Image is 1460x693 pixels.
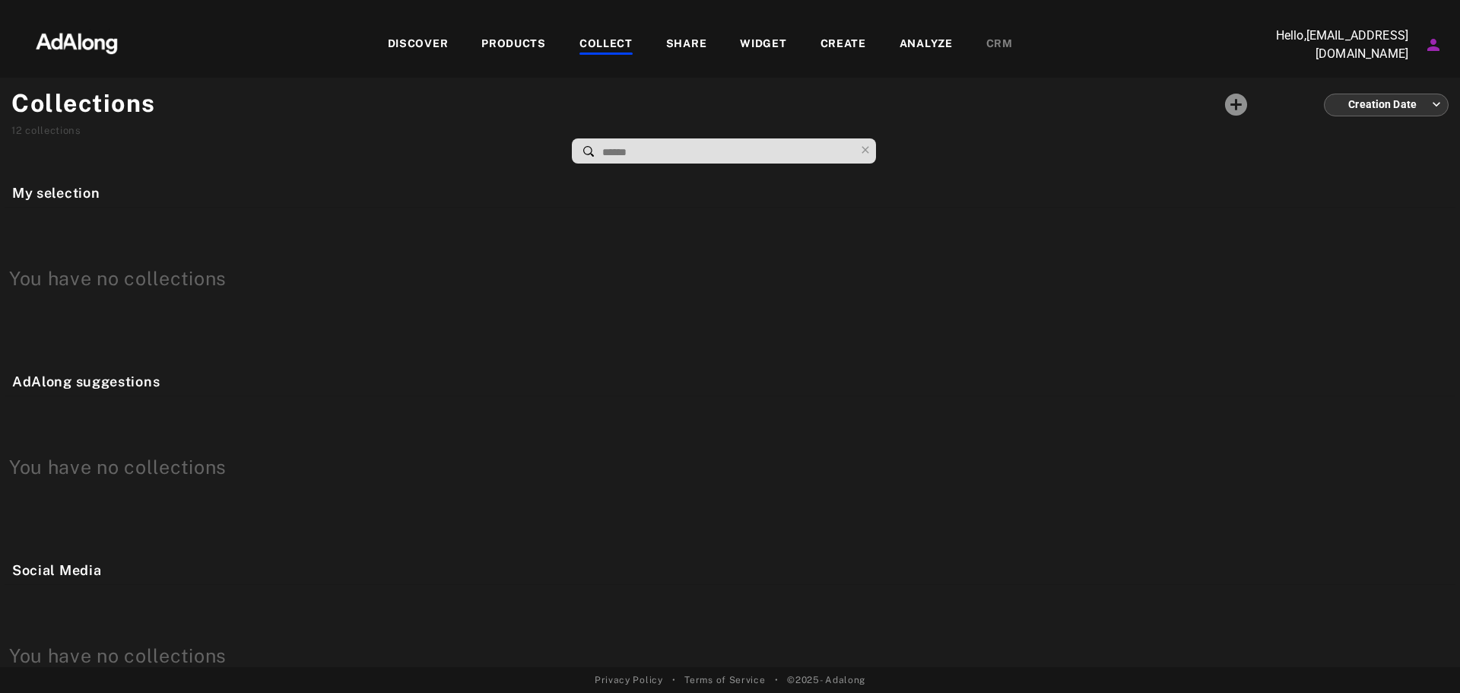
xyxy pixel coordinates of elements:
[12,183,1455,203] h2: My selection
[900,36,953,54] div: ANALYZE
[740,36,786,54] div: WIDGET
[12,371,1455,392] h2: AdAlong suggestions
[1420,32,1446,58] button: Account settings
[986,36,1013,54] div: CRM
[1338,84,1441,125] div: Creation Date
[1217,85,1255,124] button: Add a collecton
[820,36,866,54] div: CREATE
[11,85,156,122] h1: Collections
[579,36,633,54] div: COLLECT
[666,36,707,54] div: SHARE
[595,673,663,687] a: Privacy Policy
[11,123,156,138] div: collections
[775,673,779,687] span: •
[11,125,22,136] span: 12
[1256,27,1408,63] p: Hello, [EMAIL_ADDRESS][DOMAIN_NAME]
[787,673,865,687] span: © 2025 - Adalong
[481,36,546,54] div: PRODUCTS
[684,673,765,687] a: Terms of Service
[388,36,449,54] div: DISCOVER
[12,560,1455,580] h2: Social Media
[10,19,144,65] img: 63233d7d88ed69de3c212112c67096b6.png
[672,673,676,687] span: •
